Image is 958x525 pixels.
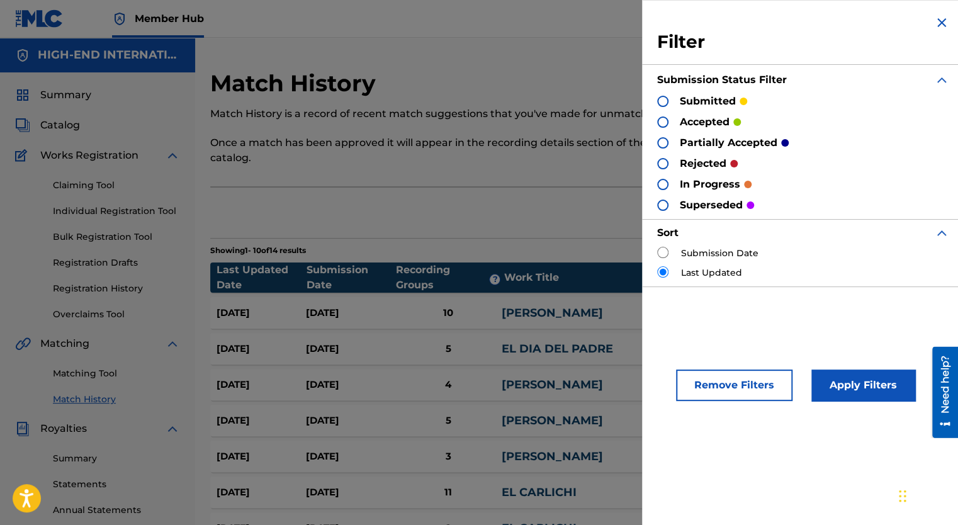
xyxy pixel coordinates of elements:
a: Annual Statements [53,504,180,517]
img: close [934,15,949,30]
img: expand [165,421,180,436]
img: Top Rightsholder [112,11,127,26]
span: Works Registration [40,148,138,163]
a: [PERSON_NAME] [502,378,603,392]
a: [PERSON_NAME] [502,414,603,427]
img: Catalog [15,118,30,133]
a: EL DIA DEL PADRE [502,342,613,356]
a: Statements [53,478,180,491]
p: rejected [680,156,726,171]
span: Catalog [40,118,80,133]
span: Matching [40,336,89,351]
label: Last Updated [681,266,742,279]
div: [DATE] [217,378,306,392]
span: Member Hub [135,11,204,26]
div: [DATE] [217,306,306,320]
img: MLC Logo [15,9,64,28]
a: Bulk Registration Tool [53,230,180,244]
div: Recording Groups [396,262,504,293]
span: ? [490,274,500,285]
div: [DATE] [306,449,395,464]
a: Overclaims Tool [53,308,180,321]
label: Submission Date [681,247,758,260]
img: Works Registration [15,148,31,163]
div: Work Title [504,270,656,285]
img: Accounts [15,48,30,63]
a: Individual Registration Tool [53,205,180,218]
img: expand [165,148,180,163]
a: Registration Drafts [53,256,180,269]
p: in progress [680,177,740,192]
h5: HIGH-END INTERNATIONAL MUSIC [38,48,180,62]
div: [DATE] [306,342,395,356]
a: CatalogCatalog [15,118,80,133]
div: [DATE] [217,449,306,464]
img: Royalties [15,421,30,436]
img: Summary [15,87,30,103]
div: [DATE] [306,414,395,428]
iframe: Chat Widget [895,465,958,525]
div: [DATE] [217,414,306,428]
span: Summary [40,87,91,103]
div: 10 [395,306,502,320]
a: Claiming Tool [53,179,180,192]
p: superseded [680,198,743,213]
div: 3 [395,449,502,464]
strong: Sort [657,227,679,239]
div: [DATE] [306,306,395,320]
p: partially accepted [680,135,777,150]
h3: Filter [657,31,949,54]
a: [PERSON_NAME] [502,306,603,320]
div: 5 [395,342,502,356]
p: Showing 1 - 10 of 14 results [210,245,306,256]
a: EL CARLICHI [502,485,577,499]
button: Remove Filters [676,370,792,401]
img: expand [934,225,949,240]
a: Summary [53,452,180,465]
div: Last Updated Date [217,262,307,293]
a: [PERSON_NAME] [502,449,603,463]
a: Matching Tool [53,367,180,380]
strong: Submission Status Filter [657,74,787,86]
div: [DATE] [217,485,306,500]
img: Matching [15,336,31,351]
img: expand [165,336,180,351]
a: Registration History [53,282,180,295]
div: 11 [395,485,502,500]
img: expand [934,72,949,87]
div: [DATE] [306,485,395,500]
button: Apply Filters [811,370,915,401]
div: [DATE] [306,378,395,392]
iframe: Resource Center [923,347,958,438]
div: 4 [395,378,502,392]
p: Once a match has been approved it will appear in the recording details section of the work within... [210,135,774,166]
div: Submission Date [307,262,397,293]
div: Drag [899,477,906,515]
div: Need help? [14,9,31,67]
a: Match History [53,393,180,406]
a: SummarySummary [15,87,91,103]
p: accepted [680,115,730,130]
p: submitted [680,94,736,109]
div: [DATE] [217,342,306,356]
h2: Match History [210,69,382,98]
p: Match History is a record of recent match suggestions that you've made for unmatched recording gr... [210,106,774,121]
div: 5 [395,414,502,428]
span: Royalties [40,421,87,436]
